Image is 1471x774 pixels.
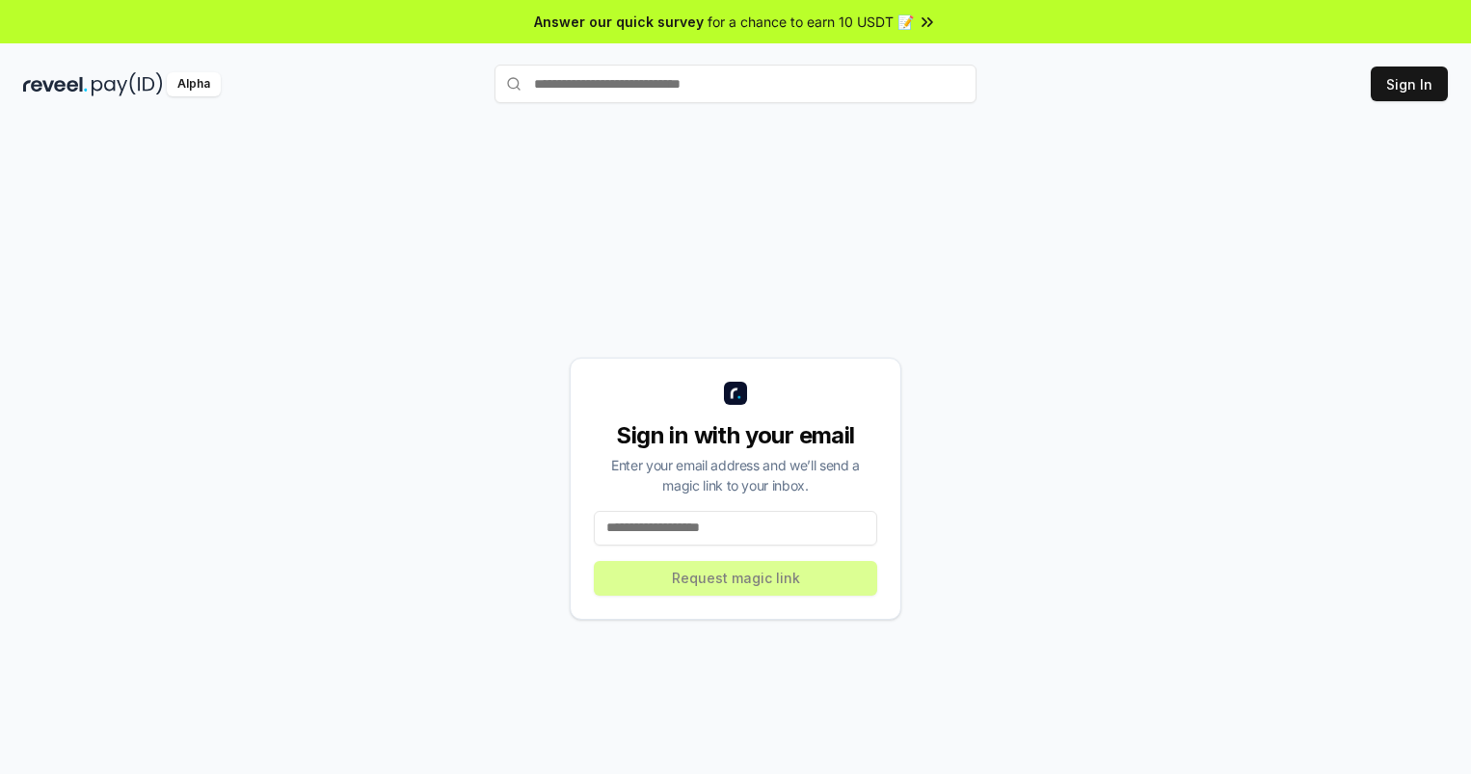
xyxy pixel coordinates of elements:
div: Sign in with your email [594,420,877,451]
div: Alpha [167,72,221,96]
span: Answer our quick survey [534,12,704,32]
button: Sign In [1371,67,1448,101]
img: logo_small [724,382,747,405]
div: Enter your email address and we’ll send a magic link to your inbox. [594,455,877,495]
span: for a chance to earn 10 USDT 📝 [708,12,914,32]
img: pay_id [92,72,163,96]
img: reveel_dark [23,72,88,96]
